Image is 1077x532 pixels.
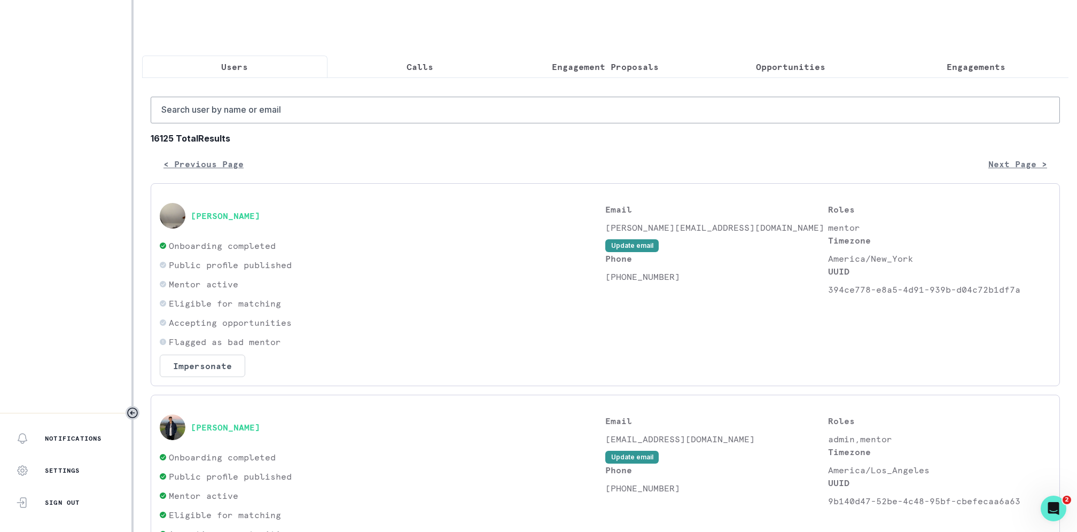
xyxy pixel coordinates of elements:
[169,470,292,483] p: Public profile published
[605,252,828,265] p: Phone
[828,234,1051,247] p: Timezone
[45,434,102,443] p: Notifications
[605,414,828,427] p: Email
[828,203,1051,216] p: Roles
[552,60,659,73] p: Engagement Proposals
[828,464,1051,476] p: America/Los_Angeles
[169,489,238,502] p: Mentor active
[828,445,1051,458] p: Timezone
[1063,496,1071,504] span: 2
[605,221,828,234] p: [PERSON_NAME][EMAIL_ADDRESS][DOMAIN_NAME]
[605,464,828,476] p: Phone
[828,495,1051,507] p: 9b140d47-52be-4c48-95bf-cbefecaa6a63
[407,60,433,73] p: Calls
[169,259,292,271] p: Public profile published
[828,414,1051,427] p: Roles
[947,60,1005,73] p: Engagements
[605,203,828,216] p: Email
[169,451,276,464] p: Onboarding completed
[828,221,1051,234] p: mentor
[169,278,238,291] p: Mentor active
[605,482,828,495] p: [PHONE_NUMBER]
[828,476,1051,489] p: UUID
[828,283,1051,296] p: 394ce778-e8a5-4d91-939b-d04c72b1df7a
[221,60,248,73] p: Users
[828,433,1051,445] p: admin,mentor
[605,433,828,445] p: [EMAIL_ADDRESS][DOMAIN_NAME]
[828,252,1051,265] p: America/New_York
[160,355,245,377] button: Impersonate
[605,239,659,252] button: Update email
[191,422,260,433] button: [PERSON_NAME]
[756,60,825,73] p: Opportunities
[605,270,828,283] p: [PHONE_NUMBER]
[169,335,281,348] p: Flagged as bad mentor
[169,508,281,521] p: Eligible for matching
[169,239,276,252] p: Onboarding completed
[169,297,281,310] p: Eligible for matching
[45,498,80,507] p: Sign Out
[126,406,139,420] button: Toggle sidebar
[605,451,659,464] button: Update email
[828,265,1051,278] p: UUID
[191,210,260,221] button: [PERSON_NAME]
[169,316,292,329] p: Accepting opportunities
[151,153,256,175] button: < Previous Page
[975,153,1060,175] button: Next Page >
[45,466,80,475] p: Settings
[151,132,1060,145] b: 16125 Total Results
[1041,496,1066,521] iframe: Intercom live chat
